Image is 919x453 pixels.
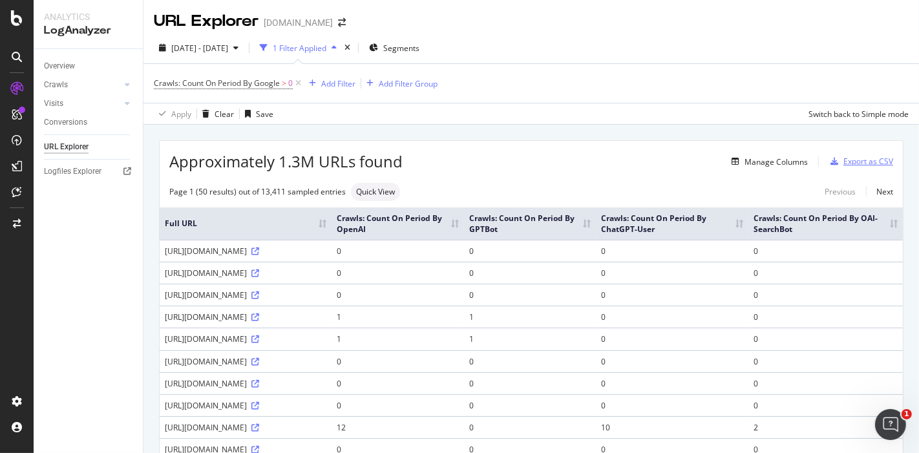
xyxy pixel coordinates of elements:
span: 1 [902,409,912,419]
div: [URL][DOMAIN_NAME] [165,422,326,433]
td: 1 [332,306,464,328]
div: [URL][DOMAIN_NAME] [165,356,326,367]
td: 0 [464,416,596,438]
div: Apply [171,109,191,120]
span: Approximately 1.3M URLs found [169,151,403,173]
td: 0 [332,372,464,394]
div: [URL][DOMAIN_NAME] [165,290,326,300]
button: Switch back to Simple mode [803,103,909,124]
a: Overview [44,59,134,73]
td: 0 [332,240,464,262]
div: Switch back to Simple mode [808,109,909,120]
td: 0 [596,262,748,284]
th: Crawls: Count On Period By ChatGPT-User: activate to sort column ascending [596,207,748,240]
div: [URL][DOMAIN_NAME] [165,400,326,411]
td: 0 [748,394,903,416]
div: [URL][DOMAIN_NAME] [165,246,326,257]
div: Add Filter Group [379,78,438,89]
div: Visits [44,97,63,111]
td: 2 [748,416,903,438]
td: 0 [748,262,903,284]
td: 1 [464,328,596,350]
th: Full URL: activate to sort column ascending [160,207,332,240]
td: 0 [332,284,464,306]
div: arrow-right-arrow-left [338,18,346,27]
button: [DATE] - [DATE] [154,37,244,58]
td: 0 [596,350,748,372]
button: Add Filter [304,76,355,91]
div: Crawls [44,78,68,92]
td: 1 [332,328,464,350]
a: Visits [44,97,121,111]
td: 1 [464,306,596,328]
div: Add Filter [321,78,355,89]
th: Crawls: Count On Period By OpenAI: activate to sort column ascending [332,207,464,240]
div: Page 1 (50 results) out of 13,411 sampled entries [169,186,346,197]
td: 0 [332,394,464,416]
button: Apply [154,103,191,124]
td: 0 [332,350,464,372]
td: 0 [748,306,903,328]
td: 0 [748,240,903,262]
td: 0 [464,350,596,372]
span: 0 [288,74,293,92]
a: Logfiles Explorer [44,165,134,178]
button: Save [240,103,273,124]
div: [URL][DOMAIN_NAME] [165,311,326,322]
td: 0 [464,372,596,394]
td: 0 [464,284,596,306]
div: neutral label [351,183,400,201]
th: Crawls: Count On Period By GPTBot: activate to sort column ascending [464,207,596,240]
th: Crawls: Count On Period By OAI-SearchBot: activate to sort column ascending [748,207,903,240]
div: URL Explorer [44,140,89,154]
td: 0 [332,262,464,284]
div: Manage Columns [745,156,808,167]
td: 12 [332,416,464,438]
button: Export as CSV [825,151,893,172]
span: [DATE] - [DATE] [171,43,228,54]
td: 10 [596,416,748,438]
td: 0 [596,284,748,306]
button: Clear [197,103,234,124]
div: [URL][DOMAIN_NAME] [165,378,326,389]
div: Clear [215,109,234,120]
div: [DOMAIN_NAME] [264,16,333,29]
div: times [342,41,353,54]
div: URL Explorer [154,10,259,32]
td: 0 [464,240,596,262]
span: Crawls: Count On Period By Google [154,78,280,89]
td: 0 [596,240,748,262]
a: Next [866,182,893,201]
div: 1 Filter Applied [273,43,326,54]
td: 0 [748,284,903,306]
td: 0 [464,262,596,284]
td: 0 [596,306,748,328]
button: Add Filter Group [361,76,438,91]
button: Segments [364,37,425,58]
div: [URL][DOMAIN_NAME] [165,333,326,344]
a: Conversions [44,116,134,129]
span: Quick View [356,188,395,196]
td: 0 [464,394,596,416]
span: > [282,78,286,89]
td: 0 [596,394,748,416]
div: LogAnalyzer [44,23,132,38]
td: 0 [748,328,903,350]
a: Crawls [44,78,121,92]
div: Analytics [44,10,132,23]
td: 0 [596,328,748,350]
div: Conversions [44,116,87,129]
button: 1 Filter Applied [255,37,342,58]
td: 0 [596,372,748,394]
div: Logfiles Explorer [44,165,101,178]
div: Save [256,109,273,120]
td: 0 [748,372,903,394]
div: Overview [44,59,75,73]
span: Segments [383,43,419,54]
div: Export as CSV [843,156,893,167]
button: Manage Columns [726,154,808,169]
td: 0 [748,350,903,372]
iframe: Intercom live chat [875,409,906,440]
a: URL Explorer [44,140,134,154]
div: [URL][DOMAIN_NAME] [165,268,326,279]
